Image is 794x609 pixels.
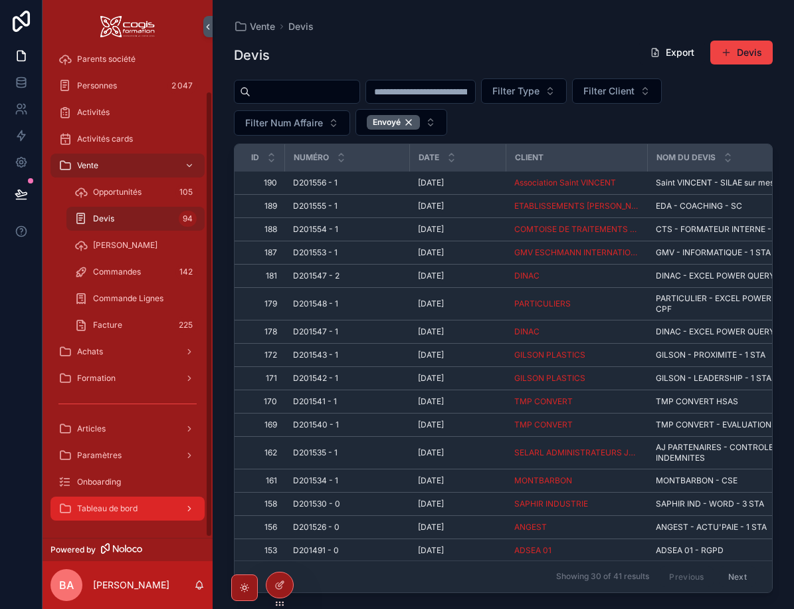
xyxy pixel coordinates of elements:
[481,78,567,104] button: Select Button
[514,247,640,258] a: GMV ESCHMANN INTERNATIONAL
[250,247,277,258] a: 187
[418,299,444,309] span: [DATE]
[293,522,340,533] span: D201526 - 0
[514,299,571,309] a: PARTICULIERS
[293,271,402,281] a: D201547 - 2
[293,499,402,509] a: D201530 - 0
[288,20,314,33] a: Devis
[250,224,277,235] span: 188
[293,373,402,384] a: D201542 - 1
[514,178,616,188] a: Association Saint VINCENT
[93,267,141,277] span: Commandes
[50,47,205,71] a: Parents société
[250,396,277,407] span: 170
[514,224,640,235] a: COMTOISE DE TRAITEMENTS DE SURFACES
[293,396,337,407] span: D201541 - 1
[175,184,197,200] div: 105
[514,396,640,407] a: TMP CONVERT
[656,152,716,163] span: Nom du Devis
[50,100,205,124] a: Activités
[234,20,275,33] a: Vente
[418,201,498,211] a: [DATE]
[77,80,117,91] span: Personnes
[515,152,544,163] span: Client
[514,299,640,309] a: PARTICULIERS
[418,350,444,360] span: [DATE]
[710,41,773,64] button: Devis
[293,475,402,486] a: D201534 - 1
[250,545,277,556] a: 153
[293,299,338,309] span: D201548 - 1
[293,247,402,258] a: D201553 - 1
[293,271,340,281] span: D201547 - 2
[514,420,640,430] a: TMP CONVERT
[179,211,197,227] div: 94
[250,326,277,337] span: 178
[100,16,155,37] img: App logo
[418,271,444,281] span: [DATE]
[50,497,205,521] a: Tableau de bord
[514,373,585,384] span: GILSON PLASTICS
[514,522,640,533] a: ANGEST
[77,346,103,357] span: Achats
[418,396,444,407] span: [DATE]
[77,424,106,434] span: Articles
[167,78,197,94] div: 2 047
[93,240,157,251] span: [PERSON_NAME]
[50,443,205,467] a: Paramètres
[418,420,444,430] span: [DATE]
[250,299,277,309] a: 179
[514,420,573,430] a: TMP CONVERT
[719,566,756,587] button: Next
[492,84,540,98] span: Filter Type
[250,373,277,384] span: 171
[50,545,96,555] span: Powered by
[656,396,738,407] span: TMP CONVERT HSAS
[514,326,540,337] span: DINAC
[293,373,338,384] span: D201542 - 1
[250,201,277,211] a: 189
[514,545,640,556] a: ADSEA 01
[250,522,277,533] a: 156
[418,373,444,384] span: [DATE]
[418,545,498,556] a: [DATE]
[77,160,98,171] span: Vente
[293,247,338,258] span: D201553 - 1
[66,180,205,204] a: Opportunités105
[514,178,640,188] a: Association Saint VINCENT
[418,447,498,458] a: [DATE]
[418,224,444,235] span: [DATE]
[418,420,498,430] a: [DATE]
[50,417,205,441] a: Articles
[514,350,585,360] a: GILSON PLASTICS
[514,447,640,458] span: SELARL ADMINISTRATEURS JUDICIAIRES PARTENAIRES
[514,350,640,360] a: GILSON PLASTICS
[418,522,444,533] span: [DATE]
[250,420,277,430] a: 169
[355,109,447,136] button: Select Button
[514,475,572,486] a: MONTBARBON
[250,271,277,281] a: 181
[50,470,205,494] a: Onboarding
[418,499,498,509] a: [DATE]
[50,366,205,390] a: Formation
[175,264,197,280] div: 142
[293,326,338,337] span: D201547 - 1
[418,326,444,337] span: [DATE]
[250,350,277,360] a: 172
[59,577,74,593] span: BA
[656,350,765,360] span: GILSON - PROXIMITE - 1 STA
[245,116,323,130] span: Filter Num Affaire
[77,134,133,144] span: Activités cards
